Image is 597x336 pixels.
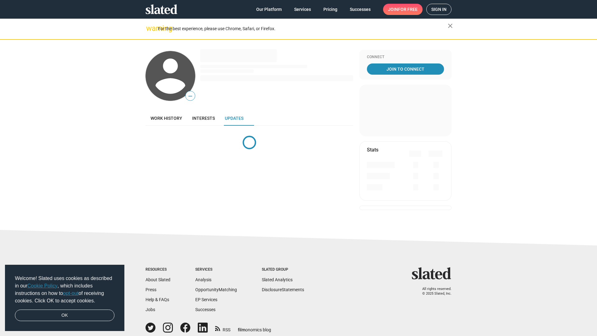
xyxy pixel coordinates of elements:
mat-card-title: Stats [367,147,378,153]
a: filmonomics blog [238,322,271,333]
a: Sign in [426,4,451,15]
a: Slated Analytics [262,277,293,282]
a: Help & FAQs [146,297,169,302]
div: For the best experience, please use Chrome, Safari, or Firefox. [158,25,448,33]
a: About Slated [146,277,170,282]
a: Joinfor free [383,4,423,15]
span: Work history [150,116,182,121]
a: Updates [220,111,248,126]
a: OpportunityMatching [195,287,237,292]
div: Resources [146,267,170,272]
a: RSS [215,323,230,333]
p: All rights reserved. © 2025 Slated, Inc. [416,287,451,296]
a: Work history [146,111,187,126]
a: Interests [187,111,220,126]
span: Welcome! Slated uses cookies as described in our , which includes instructions on how to of recei... [15,275,114,305]
mat-icon: warning [146,25,154,32]
a: Cookie Policy [27,283,58,288]
div: Services [195,267,237,272]
a: Services [289,4,316,15]
a: dismiss cookie message [15,310,114,321]
span: — [186,92,195,100]
a: Press [146,287,156,292]
span: Join To Connect [368,63,443,75]
a: Successes [345,4,376,15]
span: for free [398,4,418,15]
mat-icon: close [447,22,454,30]
span: Our Platform [256,4,282,15]
a: opt-out [63,291,79,296]
span: Join [388,4,418,15]
div: cookieconsent [5,265,124,331]
a: Jobs [146,307,155,312]
span: Pricing [323,4,337,15]
a: Analysis [195,277,211,282]
a: Successes [195,307,215,312]
span: Services [294,4,311,15]
span: Updates [225,116,243,121]
div: Slated Group [262,267,304,272]
a: DisclosureStatements [262,287,304,292]
div: Connect [367,55,444,60]
span: Successes [350,4,371,15]
span: film [238,327,245,332]
a: Join To Connect [367,63,444,75]
a: EP Services [195,297,217,302]
span: Interests [192,116,215,121]
a: Our Platform [251,4,287,15]
span: Sign in [431,4,447,15]
a: Pricing [318,4,342,15]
